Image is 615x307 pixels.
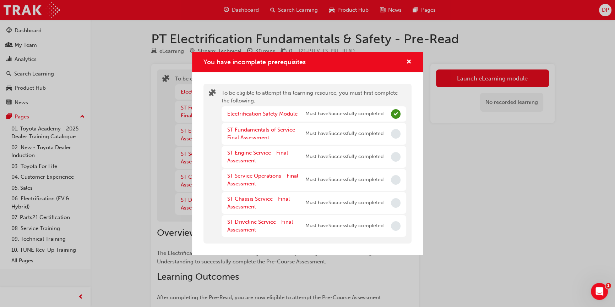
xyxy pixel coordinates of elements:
span: Must have Successfully completed [305,110,383,118]
span: Incomplete [391,221,401,231]
span: Must have Successfully completed [305,222,383,230]
span: cross-icon [406,59,412,66]
span: Incomplete [391,198,401,208]
div: To be eligible to attempt this learning resource, you must first complete the following: [222,89,406,238]
span: Must have Successfully completed [305,130,383,138]
a: Electrification Safety Module [227,111,298,117]
span: Incomplete [391,129,401,139]
a: ST Engine Service - Final Assessment [227,150,288,164]
span: Must have Successfully completed [305,176,383,184]
div: You have incomplete prerequisites [192,52,423,255]
a: ST Service Operations - Final Assessment [227,173,298,187]
button: cross-icon [406,58,412,67]
a: ST Fundamentals of Service - Final Assessment [227,127,299,141]
iframe: Intercom live chat [591,283,608,300]
span: 1 [605,283,611,289]
span: Must have Successfully completed [305,153,383,161]
span: Incomplete [391,175,401,185]
span: You have incomplete prerequisites [203,58,306,66]
span: Incomplete [391,152,401,162]
span: Complete [391,109,401,119]
a: ST Chassis Service - Final Assessment [227,196,290,210]
span: Must have Successfully completed [305,199,383,207]
span: puzzle-icon [209,90,216,98]
a: ST Driveline Service - Final Assessment [227,219,293,233]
